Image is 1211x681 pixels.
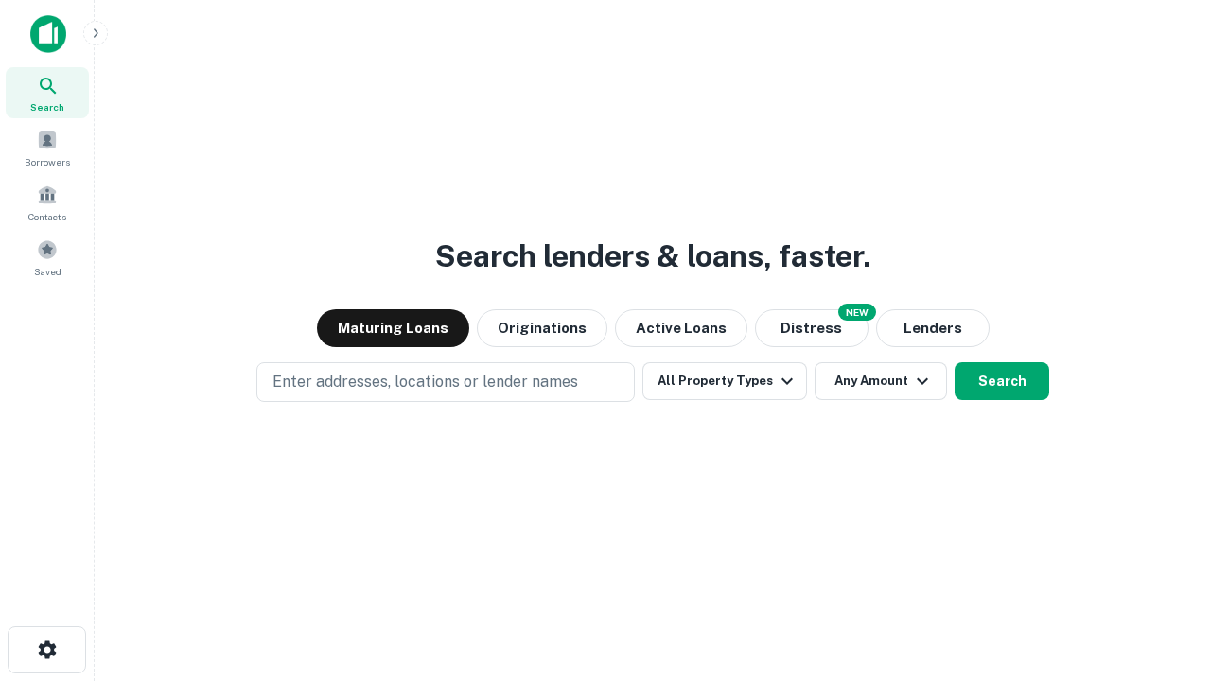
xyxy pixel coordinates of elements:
[34,264,61,279] span: Saved
[317,309,469,347] button: Maturing Loans
[6,122,89,173] a: Borrowers
[30,99,64,114] span: Search
[6,232,89,283] a: Saved
[30,15,66,53] img: capitalize-icon.png
[876,309,990,347] button: Lenders
[838,304,876,321] div: NEW
[642,362,807,400] button: All Property Types
[272,371,578,393] p: Enter addresses, locations or lender names
[615,309,747,347] button: Active Loans
[256,362,635,402] button: Enter addresses, locations or lender names
[955,362,1049,400] button: Search
[28,209,66,224] span: Contacts
[25,154,70,169] span: Borrowers
[755,309,869,347] button: Search distressed loans with lien and other non-mortgage details.
[435,234,870,279] h3: Search lenders & loans, faster.
[815,362,947,400] button: Any Amount
[6,67,89,118] a: Search
[6,177,89,228] a: Contacts
[477,309,607,347] button: Originations
[1116,530,1211,620] iframe: Chat Widget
